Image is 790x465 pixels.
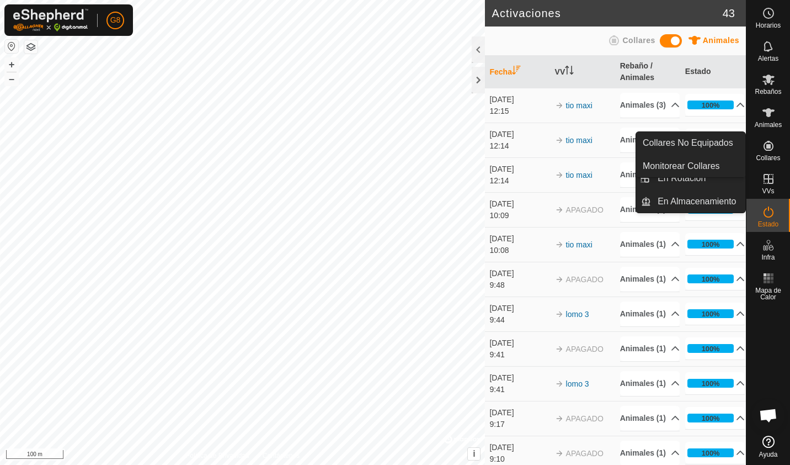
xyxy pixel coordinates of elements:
[685,268,745,290] p-accordion-header: 100%
[687,240,734,249] div: 100%
[685,442,745,464] p-accordion-header: 100%
[110,14,121,26] span: G8
[658,172,706,185] span: En Rotación
[620,232,680,257] p-accordion-header: Animales (1)
[702,413,720,424] div: 100%
[489,198,549,210] div: [DATE]
[620,302,680,326] p-accordion-header: Animales (1)
[5,58,18,71] button: +
[758,55,778,62] span: Alertas
[687,101,734,109] div: 100%
[755,88,781,95] span: Rebaños
[555,171,564,179] img: arrow
[566,275,604,284] span: APAGADO
[703,36,739,45] span: Animales
[622,36,655,45] span: Collares
[620,93,680,118] p-accordion-header: Animales (3)
[5,40,18,53] button: Restablecer Mapa
[473,449,475,458] span: i
[702,378,720,389] div: 100%
[489,314,549,326] div: 9:44
[489,372,549,384] div: [DATE]
[761,254,775,261] span: Infra
[643,136,733,150] span: Collares No Equipados
[566,345,604,353] span: APAGADO
[489,442,549,453] div: [DATE]
[489,94,549,105] div: [DATE]
[746,431,790,462] a: Ayuda
[555,310,564,319] img: arrow
[489,349,549,361] div: 9:41
[489,337,549,349] div: [DATE]
[681,56,746,88] th: Estado
[687,344,734,353] div: 100%
[489,105,549,117] div: 12:15
[687,379,734,388] div: 100%
[565,67,574,76] p-sorticon: Activar para ordenar
[687,414,734,422] div: 100%
[636,132,745,154] a: Collares No Equipados
[489,245,549,256] div: 10:08
[687,309,734,318] div: 100%
[566,379,589,388] a: lomo 3
[489,407,549,419] div: [DATE]
[13,9,88,31] img: Logo Gallagher
[651,167,745,189] a: En Rotación
[636,167,745,189] li: En Rotación
[687,448,734,457] div: 100%
[489,268,549,279] div: [DATE]
[489,233,549,245] div: [DATE]
[566,136,592,145] a: tio maxi
[489,140,549,152] div: 12:14
[555,275,564,284] img: arrow
[489,129,549,140] div: [DATE]
[489,210,549,221] div: 10:09
[555,205,564,214] img: arrow
[5,72,18,86] button: –
[555,345,564,353] img: arrow
[643,160,720,173] span: Monitorear Collares
[702,448,720,458] div: 100%
[566,310,589,319] a: lomo 3
[755,121,782,128] span: Animales
[756,155,780,161] span: Collares
[620,406,680,431] p-accordion-header: Animales (1)
[702,274,720,284] div: 100%
[685,129,745,151] p-accordion-header: 100%
[489,453,549,465] div: 9:10
[702,239,720,250] div: 100%
[489,279,549,291] div: 9:48
[620,162,680,187] p-accordion-header: Animales (1)
[555,379,564,388] img: arrow
[468,448,480,460] button: i
[492,7,722,20] h2: Activaciones
[566,101,592,110] a: tio maxi
[687,274,734,283] div: 100%
[616,56,681,88] th: Rebaño / Animales
[555,414,564,423] img: arrow
[636,191,745,213] li: En Almacenamiento
[685,303,745,325] p-accordion-header: 100%
[702,344,720,354] div: 100%
[489,163,549,175] div: [DATE]
[636,155,745,177] a: Monitorear Collares
[512,67,521,76] p-sorticon: Activar para ordenar
[702,100,720,110] div: 100%
[485,56,550,88] th: Fecha
[756,22,781,29] span: Horarios
[762,188,774,194] span: VVs
[685,337,745,360] p-accordion-header: 100%
[566,414,604,423] span: APAGADO
[24,40,38,54] button: Capas del Mapa
[752,399,785,432] div: Chat abierto
[620,371,680,396] p-accordion-header: Animales (1)
[702,309,720,319] div: 100%
[555,449,564,458] img: arrow
[551,56,616,88] th: VV
[651,191,745,213] a: En Almacenamiento
[263,451,300,461] a: Contáctenos
[685,94,745,116] p-accordion-header: 100%
[555,101,564,110] img: arrow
